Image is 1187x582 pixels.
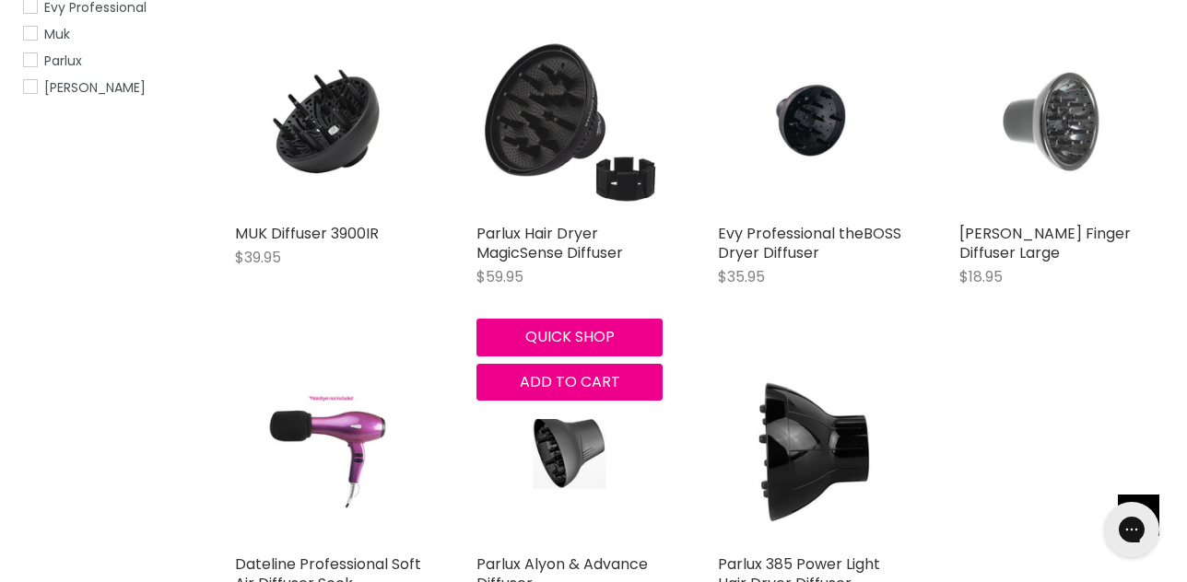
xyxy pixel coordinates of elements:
a: Robert de Soto Finger Diffuser Large [959,29,1146,215]
span: $39.95 [235,247,281,268]
a: Parlux Alyon & Advance Diffuser [476,359,663,545]
span: [PERSON_NAME] [44,78,146,97]
a: Parlux [23,51,194,71]
span: Muk [44,25,70,43]
span: $59.95 [476,266,523,287]
img: MUK Diffuser 3900IR [235,29,421,215]
button: Add to cart [476,364,663,401]
span: $35.95 [718,266,765,287]
a: Evy Professional theBOSS Dryer Diffuser [718,223,901,263]
a: Robert De Soto [23,77,194,98]
a: Muk [23,24,194,44]
button: Quick shop [476,319,663,355]
a: Parlux Hair Dryer MagicSense Diffuser [476,223,623,263]
a: [PERSON_NAME] Finger Diffuser Large [959,223,1131,263]
span: Add to cart [520,371,620,392]
img: Parlux Hair Dryer MagicSense Diffuser [476,29,663,215]
iframe: Gorgias live chat messenger [1095,495,1169,564]
a: MUK Diffuser 3900IR [235,223,379,244]
a: Dateline Professional Soft Air Diffuser Sock [235,359,421,545]
img: Parlux Alyon & Advance Diffuser [508,359,631,545]
img: Parlux 385 Power Light Hair Dryer Diffuser [718,359,904,545]
img: Dateline Professional Soft Air Diffuser Sock [266,359,390,545]
span: $18.95 [959,266,1003,287]
img: Evy Professional theBOSS Dryer Diffuser [749,29,873,215]
a: Evy Professional theBOSS Dryer Diffuser [718,29,904,215]
img: Robert de Soto Finger Diffuser Large [991,29,1114,215]
span: Parlux [44,52,82,70]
